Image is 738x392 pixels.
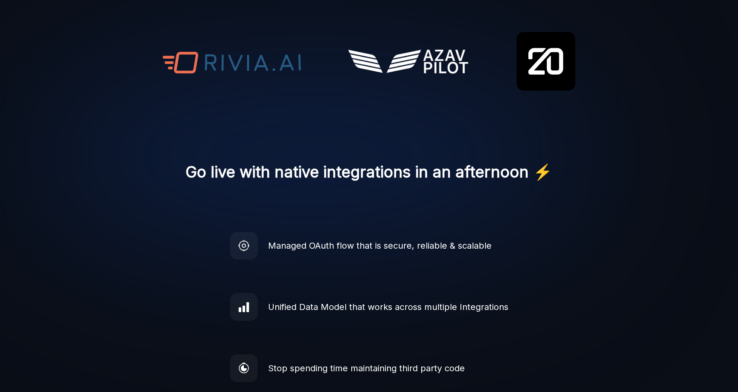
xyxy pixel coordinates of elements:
img: icon [237,300,251,314]
div: Unified Data Model that works across multiple Integrations [268,300,508,313]
div: Stop spending time maintaining third party code [268,362,465,375]
h2: Go live with native integrations in an afternoon ⚡️ [186,156,552,187]
a: Twenty CRM [517,32,575,93]
img: Rivia.ai [163,52,301,74]
img: icon [237,361,251,375]
img: Azav Pilot [340,41,478,81]
div: Managed OAuth flow that is secure, reliable & scalable [268,239,492,252]
img: Twenty CRM [517,32,575,91]
a: Azav Pilot [340,41,478,83]
img: icon [237,239,251,253]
